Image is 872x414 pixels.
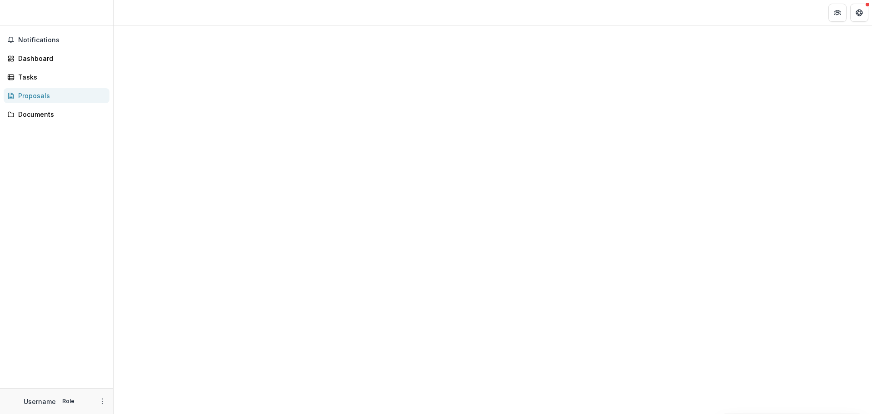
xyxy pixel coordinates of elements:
button: Notifications [4,33,109,47]
div: Tasks [18,72,102,82]
p: Role [59,397,77,405]
p: Username [24,397,56,406]
button: Get Help [850,4,868,22]
span: Notifications [18,36,106,44]
button: Partners [828,4,847,22]
div: Documents [18,110,102,119]
a: Proposals [4,88,109,103]
a: Dashboard [4,51,109,66]
div: Dashboard [18,54,102,63]
div: Proposals [18,91,102,100]
a: Documents [4,107,109,122]
a: Tasks [4,70,109,85]
button: More [97,396,108,407]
